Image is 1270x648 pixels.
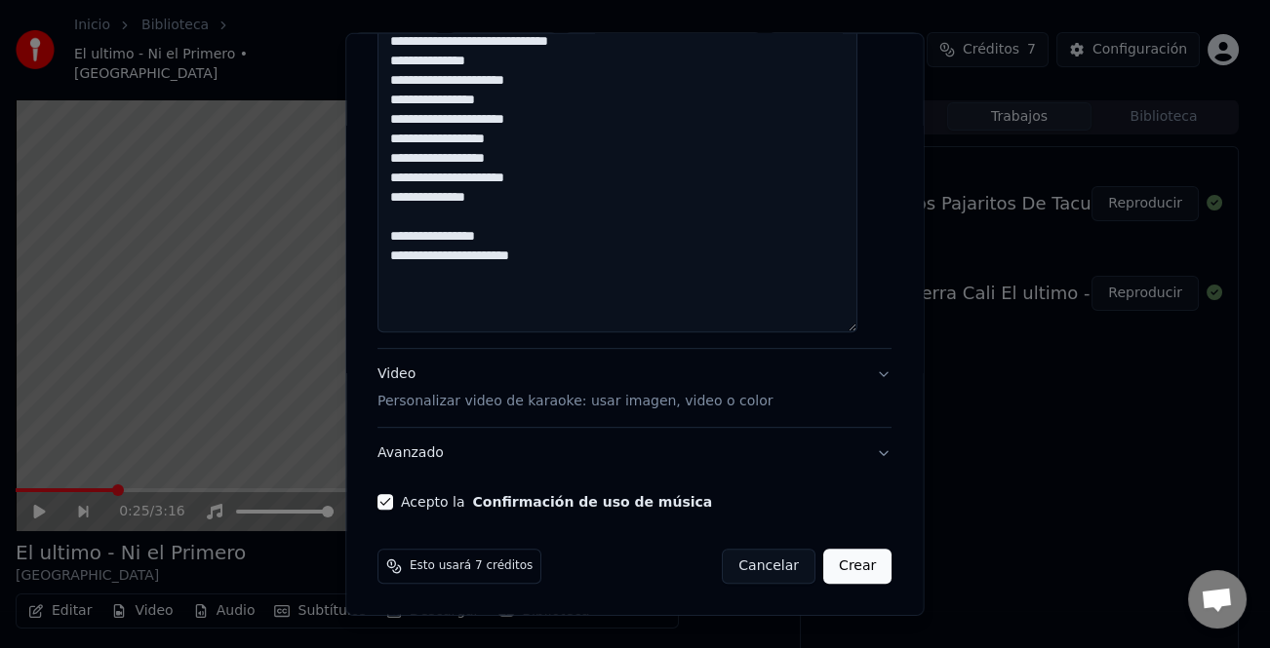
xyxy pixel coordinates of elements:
[377,392,773,411] p: Personalizar video de karaoke: usar imagen, video o color
[377,349,892,427] button: VideoPersonalizar video de karaoke: usar imagen, video o color
[723,549,816,584] button: Cancelar
[410,558,533,574] span: Esto usará 7 créditos
[377,364,773,411] div: Video
[823,549,892,584] button: Crear
[473,495,713,509] button: Acepto la
[401,495,712,509] label: Acepto la
[377,428,892,478] button: Avanzado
